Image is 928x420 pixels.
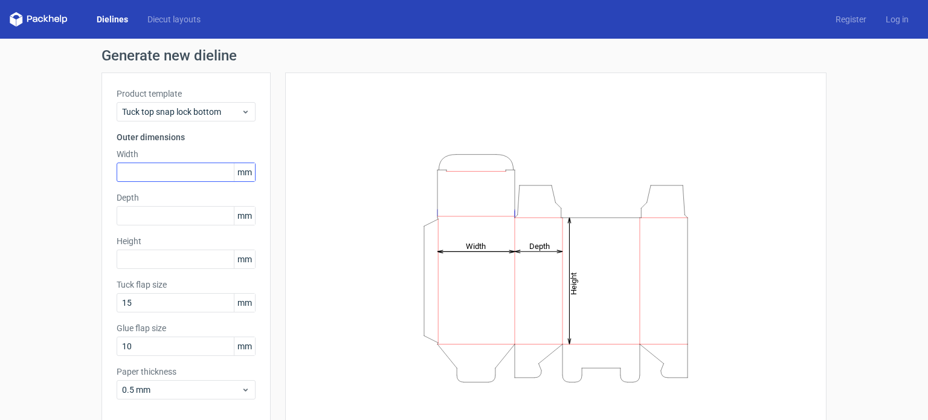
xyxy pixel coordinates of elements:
[529,241,550,250] tspan: Depth
[101,48,826,63] h1: Generate new dieline
[117,279,256,291] label: Tuck flap size
[234,207,255,225] span: mm
[234,294,255,312] span: mm
[826,13,876,25] a: Register
[466,241,486,250] tspan: Width
[117,322,256,334] label: Glue flap size
[117,88,256,100] label: Product template
[117,235,256,247] label: Height
[117,148,256,160] label: Width
[569,272,578,294] tspan: Height
[122,106,241,118] span: Tuck top snap lock bottom
[117,366,256,378] label: Paper thickness
[234,163,255,181] span: mm
[87,13,138,25] a: Dielines
[876,13,918,25] a: Log in
[138,13,210,25] a: Diecut layouts
[117,131,256,143] h3: Outer dimensions
[234,250,255,268] span: mm
[117,192,256,204] label: Depth
[122,384,241,396] span: 0.5 mm
[234,337,255,355] span: mm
